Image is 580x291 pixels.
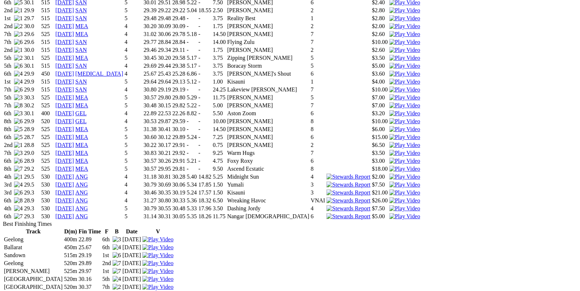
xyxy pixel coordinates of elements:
img: 3 [113,236,121,243]
img: Play Video [389,94,420,101]
td: - [198,54,212,62]
img: Stewards Report [326,189,370,196]
td: 2.50 [213,7,226,14]
img: 4 [113,276,121,282]
img: Stewards Report [326,174,370,180]
td: 31.02 [143,31,157,38]
img: 6 [14,189,23,196]
a: [DATE] [55,71,74,77]
td: 29.9 [24,7,40,14]
td: 5 [124,15,143,22]
a: MEA [76,94,88,100]
td: 4 [124,46,143,54]
td: 14.00 [213,39,226,46]
img: Play Video [389,47,420,53]
img: 4 [14,205,23,212]
td: 7th [4,31,13,38]
a: View replay [142,276,173,282]
a: Watch Replay on Watchdog [389,110,420,116]
td: 1st [4,15,13,22]
a: GEL [76,110,87,116]
td: 2nd [4,7,13,14]
td: - [198,23,212,30]
img: Play Video [142,276,173,282]
img: Play Video [389,102,420,109]
a: [DATE] [55,166,74,172]
a: [DATE] [55,134,74,140]
td: 29.46 [143,46,157,54]
td: 30.0 [24,46,40,54]
a: MEA [76,23,88,29]
a: [DATE] [55,174,74,180]
a: MEA [76,166,88,172]
a: SAN [76,63,87,69]
a: [DATE] [55,118,74,124]
td: 29.22 [157,7,171,14]
td: - [198,46,212,54]
td: 3.75 [213,54,226,62]
td: 6th [4,70,13,77]
img: 6 [14,158,23,164]
td: Zipping [PERSON_NAME] [227,54,310,62]
td: 29.69 [143,62,157,70]
td: 5 [124,54,143,62]
img: Play Video [389,174,420,180]
a: Watch Replay on Watchdog [389,134,420,140]
td: 5th [4,62,13,70]
a: Watch Replay on Watchdog [142,268,173,274]
img: Play Video [142,252,173,259]
td: - [186,39,197,46]
img: Play Video [389,142,420,148]
a: [DATE] [55,197,74,203]
a: Watch Replay on Watchdog [142,236,173,242]
a: Watch Replay on Watchdog [389,94,420,100]
img: 2 [14,23,23,30]
td: 450 [41,70,55,77]
td: $5.00 [372,62,388,70]
img: 7 [14,213,23,220]
img: Play Video [389,158,420,164]
img: Play Video [389,166,420,172]
td: - [186,46,197,54]
td: 29.48 [143,15,157,22]
img: Stewards Report [326,197,370,204]
a: [DATE] [55,102,74,108]
img: 6 [14,39,23,45]
td: 4 [124,23,143,30]
img: Stewards Report [326,182,370,188]
a: MEA [76,55,88,61]
a: View replay [389,189,420,196]
td: 3.75 [213,15,226,22]
td: $2.00 [372,23,388,30]
img: Play Video [389,71,420,77]
td: 7th [4,39,13,46]
a: ANG [76,213,88,219]
td: 2 [310,46,325,54]
a: View replay [389,205,420,211]
img: Play Video [142,236,173,243]
a: Watch Replay on Watchdog [389,31,420,37]
td: Reality Best [227,15,310,22]
a: Watch Replay on Watchdog [389,150,420,156]
img: 6 [14,63,23,69]
img: Play Video [142,268,173,274]
img: Play Video [389,205,420,212]
img: 6 [14,118,23,125]
td: 4 [124,39,143,46]
img: 7 [113,268,121,274]
img: Play Video [389,31,420,37]
td: 30.45 [143,54,157,62]
a: SAN [76,47,87,53]
img: 2 [113,284,121,290]
img: 7 [113,260,121,267]
td: 29.48 [157,15,171,22]
a: [DATE] [55,31,74,37]
a: [DATE] [55,79,74,85]
td: 5 [310,62,325,70]
img: 5 [14,134,23,140]
td: 5th [4,54,13,62]
td: 3.75 [213,70,226,77]
td: 29.9 [24,70,40,77]
td: 2nd [4,46,13,54]
img: 1 [14,174,23,180]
